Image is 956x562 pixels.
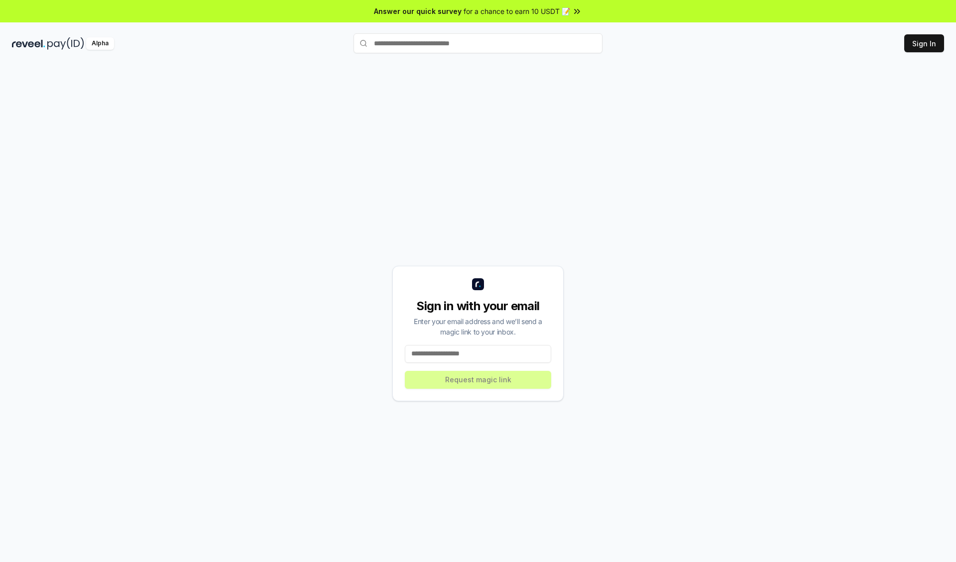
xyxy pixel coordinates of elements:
div: Sign in with your email [405,298,551,314]
div: Enter your email address and we’ll send a magic link to your inbox. [405,316,551,337]
span: Answer our quick survey [374,6,462,16]
img: reveel_dark [12,37,45,50]
img: logo_small [472,278,484,290]
div: Alpha [86,37,114,50]
img: pay_id [47,37,84,50]
button: Sign In [904,34,944,52]
span: for a chance to earn 10 USDT 📝 [464,6,570,16]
